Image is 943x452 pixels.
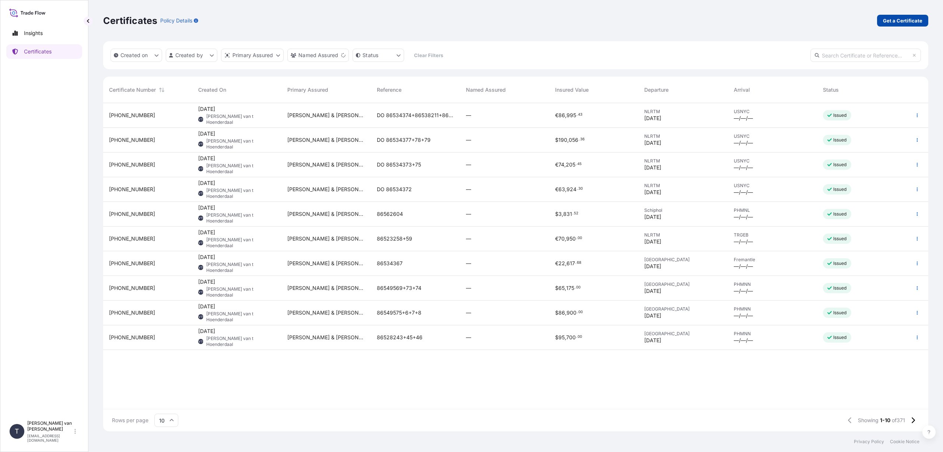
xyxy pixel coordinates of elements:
[198,130,215,137] span: [DATE]
[565,310,567,315] span: ,
[578,336,582,338] span: 00
[109,235,155,242] span: [PHONE_NUMBER]
[854,439,884,445] p: Privacy Policy
[15,428,19,435] span: T
[109,260,155,267] span: [PHONE_NUMBER]
[644,312,661,319] span: [DATE]
[197,116,205,123] span: TVTH
[377,334,423,341] span: 86528243+45+46
[555,285,558,291] span: $
[287,112,365,119] span: [PERSON_NAME] & [PERSON_NAME] Netherlands B.V.
[103,15,157,27] p: Certificates
[558,236,565,241] span: 70
[564,162,566,167] span: ,
[197,264,205,271] span: TVTH
[466,334,471,341] span: —
[858,417,879,424] span: Showing
[576,336,577,338] span: .
[566,335,576,340] span: 700
[734,232,811,238] span: TRGEB
[810,49,921,62] input: Search Certificate or Reference...
[644,115,661,122] span: [DATE]
[466,161,471,168] span: —
[883,17,922,24] p: Get a Certificate
[6,44,82,59] a: Certificates
[109,112,155,119] span: [PHONE_NUMBER]
[734,257,811,263] span: Fremantle
[198,86,226,94] span: Created On
[734,312,753,319] span: —/—/—
[578,113,582,116] span: 43
[578,237,582,239] span: 00
[565,236,566,241] span: ,
[197,190,205,197] span: TVTH
[109,309,155,316] span: [PHONE_NUMBER]
[287,86,328,94] span: Primary Assured
[160,17,192,24] p: Policy Details
[287,260,365,267] span: [PERSON_NAME] & [PERSON_NAME] Netherlands B.V.
[644,189,661,196] span: [DATE]
[833,112,847,118] p: Issued
[579,138,580,141] span: .
[644,164,661,171] span: [DATE]
[109,334,155,341] span: [PHONE_NUMBER]
[377,136,431,144] span: DO 86534377+78+79
[197,288,205,296] span: TVTH
[644,86,669,94] span: Departure
[206,311,276,323] span: [PERSON_NAME] van t Hoenderdaal
[466,210,471,218] span: —
[157,85,166,94] button: Sort
[734,183,811,189] span: USNYC
[27,434,73,442] p: [EMAIL_ADDRESS][DOMAIN_NAME]
[24,48,52,55] p: Certificates
[109,186,155,193] span: [PHONE_NUMBER]
[734,86,750,94] span: Arrival
[362,52,378,59] p: Status
[466,235,471,242] span: —
[175,52,203,59] p: Created by
[644,207,722,213] span: Schiphol
[232,52,273,59] p: Primary Assured
[565,187,567,192] span: ,
[569,137,578,143] span: 056
[109,86,156,94] span: Certificate Number
[198,229,215,236] span: [DATE]
[109,161,155,168] span: [PHONE_NUMBER]
[562,211,563,217] span: ,
[206,286,276,298] span: [PERSON_NAME] van t Hoenderdaal
[27,420,73,432] p: [PERSON_NAME] van [PERSON_NAME]
[206,163,276,175] span: [PERSON_NAME] van t Hoenderdaal
[644,139,661,147] span: [DATE]
[287,309,365,316] span: [PERSON_NAME] & [PERSON_NAME] Netherlands B.V.
[377,284,421,292] span: 86549569+73+74
[206,336,276,347] span: [PERSON_NAME] van t Hoenderdaal
[466,86,506,94] span: Named Assured
[198,253,215,261] span: [DATE]
[575,286,576,289] span: .
[206,212,276,224] span: [PERSON_NAME] van t Hoenderdaal
[734,133,811,139] span: USNYC
[558,113,565,118] span: 86
[576,286,581,289] span: 00
[577,163,582,165] span: 45
[353,49,404,62] button: certificateStatus Filter options
[558,261,565,266] span: 22
[644,109,722,115] span: NLRTM
[734,207,811,213] span: PHMNL
[377,112,454,119] span: DO 86534374+86538211+86539849
[577,311,578,313] span: .
[555,211,558,217] span: $
[206,113,276,125] span: [PERSON_NAME] van t Hoenderdaal
[890,439,919,445] p: Cookie Notice
[567,310,576,315] span: 900
[206,188,276,199] span: [PERSON_NAME] van t Hoenderdaal
[576,237,577,239] span: .
[567,187,576,192] span: 924
[466,309,471,316] span: —
[555,162,558,167] span: €
[198,327,215,335] span: [DATE]
[377,186,412,193] span: DO 86534372
[580,138,585,141] span: 36
[287,235,365,242] span: [PERSON_NAME] & [PERSON_NAME] Netherlands B.V.
[555,86,589,94] span: Insured Value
